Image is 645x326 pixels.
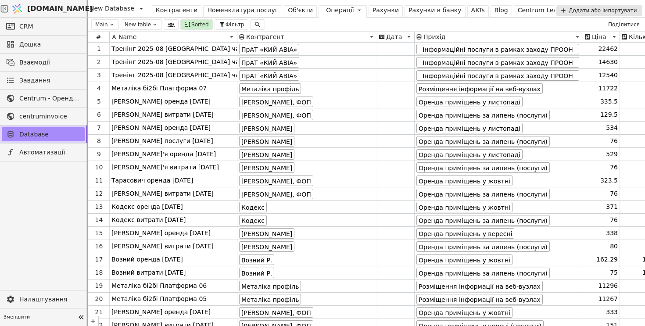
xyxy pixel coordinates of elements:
span: [PERSON_NAME] витрати [DATE] [111,110,214,119]
div: 11722 [583,82,620,95]
div: Оренда приміщень у вересні [416,228,514,239]
button: Поділитися [605,19,643,30]
span: Фільтр [226,21,244,29]
div: [PERSON_NAME], ФОП [239,176,313,186]
a: Blog [491,5,512,18]
button: New table [121,19,162,30]
span: centruminvoice [19,112,80,121]
div: Металіка профіль [239,281,301,291]
div: Оренда приміщень за липень (послуги) [416,162,550,173]
span: Database [19,130,80,139]
div: Рахунки [373,6,399,15]
div: Розміщення інформації на веб-вузлах [416,281,543,291]
div: 2 [89,57,109,67]
div: # [88,32,110,42]
div: Розміщення інформації на веб-вузлах [416,294,543,305]
div: 21 [89,308,109,317]
div: 12540 [583,69,620,82]
div: 9 [89,150,109,159]
a: Взаємодії [2,55,85,69]
div: Оренда приміщень у жовтні [416,202,512,212]
div: 14 [89,215,109,225]
div: ПрАТ «КИЙ АВІА» [239,70,299,81]
div: Оренда приміщень у листопаді [416,97,523,107]
span: [PERSON_NAME]'я оренда [DATE] [111,150,216,159]
a: Завдання [2,73,85,87]
span: Налаштування [19,295,80,304]
div: 338 [583,227,620,240]
a: Centrum Leads [514,5,568,18]
div: 76 [583,135,620,147]
span: Name [118,33,136,40]
div: ПрАТ «КИЙ АВІА» [239,44,299,54]
div: [PERSON_NAME], ФОП [239,110,313,120]
div: 335.5 [583,95,620,108]
span: Дошка [19,40,80,49]
span: Кодекс оренда [DATE] [111,202,183,211]
a: Centrum - Оренда офісних приміщень [2,91,85,105]
div: [PERSON_NAME] [239,241,294,252]
div: 12 [89,189,109,198]
span: [PERSON_NAME] оренда [DATE] [111,97,211,106]
div: Додати або імпортувати [556,5,642,16]
span: Centrum - Оренда офісних приміщень [19,94,80,103]
span: [PERSON_NAME]'я витрати [DATE] [111,163,219,172]
div: Оренда приміщень за липень (послуги) [416,215,550,226]
div: Blog [494,6,508,15]
div: 76 [583,214,620,226]
span: Контрагент [246,33,284,40]
a: Рахунки в банку [405,5,466,18]
div: 16 [89,242,109,251]
div: Операції [326,6,354,15]
span: Металіка бі2бі Платформа 06 [111,281,207,290]
div: Centrum Leads [518,6,564,15]
div: [PERSON_NAME] [239,162,294,173]
span: [PERSON_NAME] оренда [DATE] [111,308,211,317]
div: 17 [89,255,109,264]
div: 80 [583,240,620,253]
span: Возний витрати [DATE] [111,268,186,277]
div: Оренда приміщень у жовтні [416,254,512,265]
div: 19 [89,281,109,290]
div: [PERSON_NAME] [239,149,294,160]
a: Номенклатура послуг [203,5,282,18]
div: 13 [89,202,109,211]
div: 534 [583,122,620,134]
span: [DOMAIN_NAME] [27,4,93,14]
div: 75 [583,266,620,279]
span: Кодекс витрати [DATE] [111,215,186,225]
div: Оренда приміщень за липень (послуги) [416,268,550,278]
div: 4 [89,84,109,93]
span: Автоматизації [19,148,80,157]
span: Возний оренда [DATE] [111,255,183,264]
div: Номенклатура послуг [207,6,278,15]
div: Оренда приміщень у жовтні [416,176,512,186]
div: 76 [583,161,620,174]
span: Взаємодії [19,58,80,67]
div: Оренда приміщень у листопаді [416,123,523,133]
div: [PERSON_NAME], ФОП [239,307,313,318]
div: [PERSON_NAME] [239,228,294,239]
a: CRM [2,19,85,33]
span: Ціна [592,33,606,40]
div: 11 [89,176,109,185]
div: 1 [89,44,109,54]
div: Возний Р. [239,268,274,278]
div: Інформаційні послуги в рамках заходу ПРООН "КПТ для психологів, [DATE]-[DATE] [GEOGRAPHIC_DATA]" [416,70,579,81]
div: Оренда приміщень за липень (послуги) [416,241,550,252]
a: Дошка [2,37,85,51]
div: Контрагенти [156,6,198,15]
div: Кодекс [239,215,267,226]
div: 11267 [583,293,620,305]
div: Оренда приміщень за липень (послуги) [416,110,550,120]
span: Тарасович оренда [DATE] [111,176,193,185]
div: [PERSON_NAME], ФОП [239,189,313,199]
div: Оренда приміщень у листопаді [416,149,523,160]
div: 7 [89,123,109,133]
div: Розміщення інформації на веб-вузлах [416,83,543,94]
div: [PERSON_NAME] [239,136,294,147]
a: Контрагенти [152,5,202,18]
div: 8 [89,136,109,146]
div: 162.29 [583,253,620,266]
div: Оренда приміщень за липень (послуги) [416,189,550,199]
